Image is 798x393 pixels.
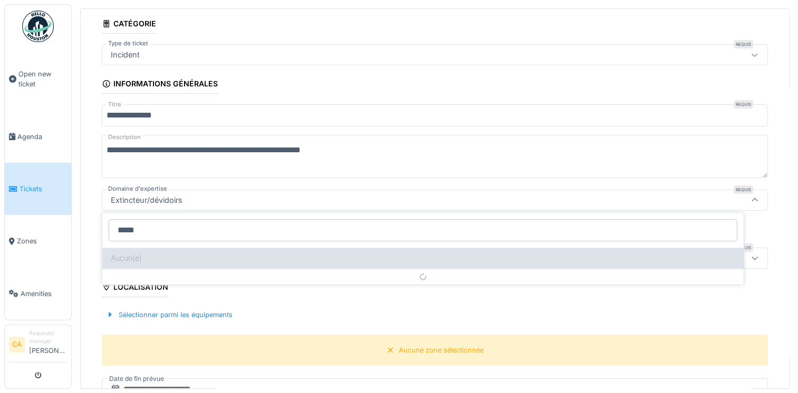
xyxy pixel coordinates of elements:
[734,185,753,194] div: Requis
[107,194,187,206] div: Extincteur/dévidoirs
[5,268,71,320] a: Amenities
[5,163,71,215] a: Tickets
[106,184,169,193] label: Domaine d'expertise
[106,131,143,144] label: Description
[106,39,150,48] label: Type de ticket
[399,345,484,355] div: Aucune zone sélectionnée
[17,132,67,142] span: Agenda
[29,329,67,346] div: Requester manager
[20,184,67,194] span: Tickets
[9,337,25,352] li: CA
[102,279,168,297] div: Localisation
[734,40,753,48] div: Requis
[18,69,67,89] span: Open new ticket
[29,329,67,360] li: [PERSON_NAME]
[102,308,237,322] div: Sélectionner parmi les équipements
[17,236,67,246] span: Zones
[21,289,67,299] span: Amenities
[106,100,123,109] label: Titre
[22,11,54,42] img: Badge_color-CXgf-gQk.svg
[102,16,156,34] div: Catégorie
[102,248,744,269] div: Aucun(e)
[108,373,165,385] label: Date de fin prévue
[5,215,71,267] a: Zones
[734,100,753,109] div: Requis
[5,48,71,111] a: Open new ticket
[102,76,218,94] div: Informations générales
[9,329,67,362] a: CA Requester manager[PERSON_NAME]
[107,49,144,61] div: Incident
[5,111,71,163] a: Agenda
